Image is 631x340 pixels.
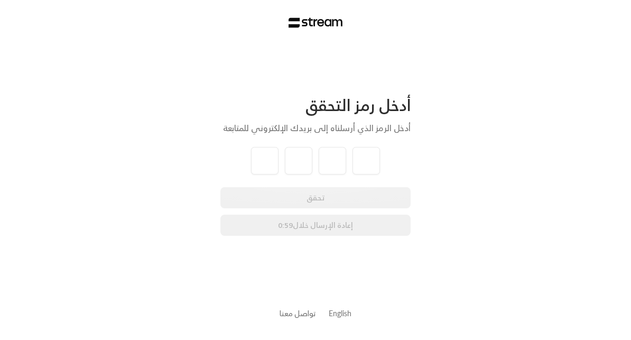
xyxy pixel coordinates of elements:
[289,17,343,28] img: Stream Logo
[220,122,411,134] div: أدخل الرمز الذي أرسلناه إلى بريدك الإلكتروني للمتابعة
[329,304,351,323] a: English
[220,95,411,115] div: أدخل رمز التحقق
[280,307,316,320] a: تواصل معنا
[280,308,316,319] button: تواصل معنا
